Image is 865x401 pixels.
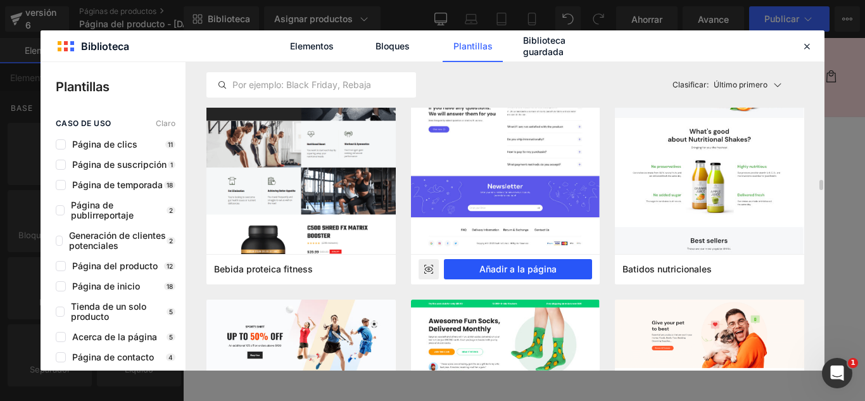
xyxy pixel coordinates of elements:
font: 2 [169,207,173,214]
font: Plantillas [56,79,110,94]
font: Bebida proteica fitness [214,264,313,274]
font: caso de uso [56,118,111,128]
font: 18 [167,283,173,290]
font: Claro [156,118,175,128]
font: Añadir a la página [479,264,557,274]
font: Clasificar: [672,80,709,89]
font: 18 [167,181,173,189]
a: Inicio [24,29,63,56]
font: Acerca de la página [72,331,157,342]
iframe: Chat en vivo de Intercom [822,358,852,388]
font: Último primero [714,80,767,89]
font: Contacto [127,37,168,48]
div: Avance [419,259,439,279]
font: 4 [168,353,173,361]
font: Batidos nutricionales [622,264,712,274]
font: Inicio [32,37,55,48]
font: S/. 99.00 [578,156,621,168]
font: 1 [170,161,173,169]
font: Página de inicio [72,281,140,291]
font: Página de suscripción [72,159,167,170]
font: Cantidad [548,243,595,255]
font: Página de publirreportaje [71,200,134,220]
font: Página de contacto [72,352,154,362]
font: Tienda de un solo producto [71,301,146,322]
font: Página de clics [72,139,137,150]
img: Exclusiva Perú [317,5,444,81]
font: 12 [167,262,173,270]
a: BALLETA [543,133,600,148]
a: Contacto [119,29,175,56]
span: Bebida proteica fitness [214,264,313,275]
summary: Búsqueda [659,29,686,57]
button: Añadir a la cesta [507,290,636,321]
font: Añadir a la cesta [526,299,617,312]
button: Clasificar:Último primero [667,72,805,98]
font: Título predeterminado [406,214,514,226]
font: Generación de clientes potenciales [69,230,166,251]
a: Catálogo [63,29,120,56]
font: Página del producto [72,260,158,271]
font: 2 [169,237,173,245]
font: Plantillas [453,41,493,51]
font: S/. 165.00 [522,156,571,168]
font: Elementos [290,41,334,51]
font: BALLETA [543,132,600,150]
font: Bloques [376,41,410,51]
font: 1 [850,359,856,367]
font: Biblioteca guardada [523,35,565,57]
input: Por ejemplo: Black Friday, Rebajas,... [207,77,415,92]
font: Página de temporada [72,179,163,190]
font: Catálogo [70,37,112,48]
button: Añadir a la página [444,259,593,279]
font: Título [393,191,419,203]
span: Batidos nutricionales [622,264,712,275]
font: 11 [168,141,173,148]
font: 5 [169,308,173,315]
img: BALLETA [87,127,302,341]
font: 5 [169,333,173,341]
